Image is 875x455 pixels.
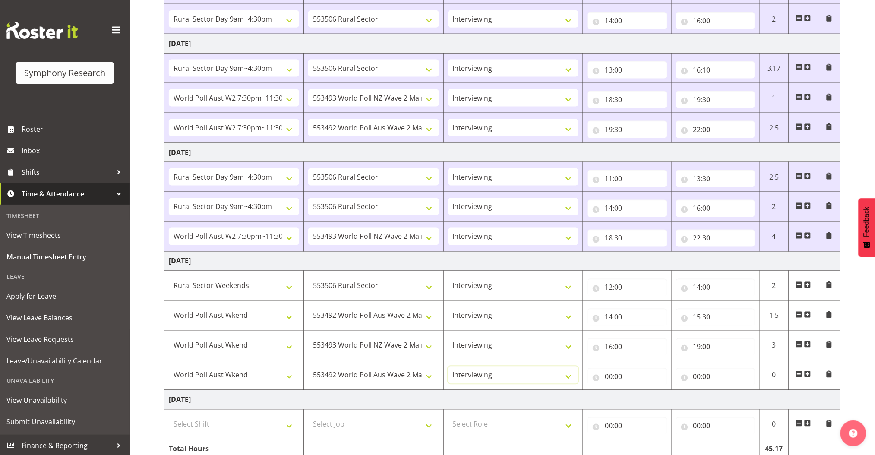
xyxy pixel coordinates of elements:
span: Feedback [863,207,871,237]
span: Manual Timesheet Entry [6,250,123,263]
input: Click to select... [588,417,667,435]
span: View Leave Requests [6,333,123,346]
span: Time & Attendance [22,187,112,200]
div: Symphony Research [24,66,105,79]
span: View Unavailability [6,394,123,407]
td: [DATE] [164,143,840,162]
input: Click to select... [676,200,755,217]
td: 4 [759,222,789,252]
td: 2 [759,4,789,34]
input: Click to select... [588,61,667,79]
input: Click to select... [588,279,667,296]
span: View Timesheets [6,229,123,242]
td: [DATE] [164,34,840,54]
input: Click to select... [588,12,667,29]
td: 3 [759,331,789,360]
input: Click to select... [676,417,755,435]
span: Apply for Leave [6,290,123,303]
button: Feedback - Show survey [859,198,875,257]
td: [DATE] [164,252,840,271]
td: 1.5 [759,301,789,331]
input: Click to select... [676,61,755,79]
td: 1 [759,83,789,113]
img: help-xxl-2.png [849,429,858,438]
a: Submit Unavailability [2,411,127,433]
a: Leave/Unavailability Calendar [2,350,127,372]
input: Click to select... [676,279,755,296]
input: Click to select... [676,121,755,138]
input: Click to select... [588,309,667,326]
input: Click to select... [676,338,755,356]
td: 2 [759,271,789,301]
div: Unavailability [2,372,127,389]
div: Timesheet [2,207,127,224]
input: Click to select... [676,230,755,247]
input: Click to select... [588,230,667,247]
a: View Unavailability [2,389,127,411]
a: Manual Timesheet Entry [2,246,127,268]
span: Inbox [22,144,125,157]
input: Click to select... [588,121,667,138]
input: Click to select... [676,170,755,187]
td: 2.5 [759,162,789,192]
input: Click to select... [588,338,667,356]
input: Click to select... [676,368,755,385]
input: Click to select... [588,200,667,217]
td: 2.5 [759,113,789,143]
td: 0 [759,410,789,439]
input: Click to select... [676,91,755,108]
img: Rosterit website logo [6,22,78,39]
span: Roster [22,123,125,136]
span: Finance & Reporting [22,439,112,452]
span: Leave/Unavailability Calendar [6,354,123,367]
span: View Leave Balances [6,311,123,324]
a: View Leave Balances [2,307,127,329]
a: View Timesheets [2,224,127,246]
span: Shifts [22,166,112,179]
a: Apply for Leave [2,285,127,307]
td: 2 [759,192,789,222]
td: 0 [759,360,789,390]
input: Click to select... [588,170,667,187]
td: 3.17 [759,54,789,83]
input: Click to select... [676,12,755,29]
div: Leave [2,268,127,285]
span: Submit Unavailability [6,415,123,428]
input: Click to select... [588,91,667,108]
input: Click to select... [676,309,755,326]
a: View Leave Requests [2,329,127,350]
td: [DATE] [164,390,840,410]
input: Click to select... [588,368,667,385]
